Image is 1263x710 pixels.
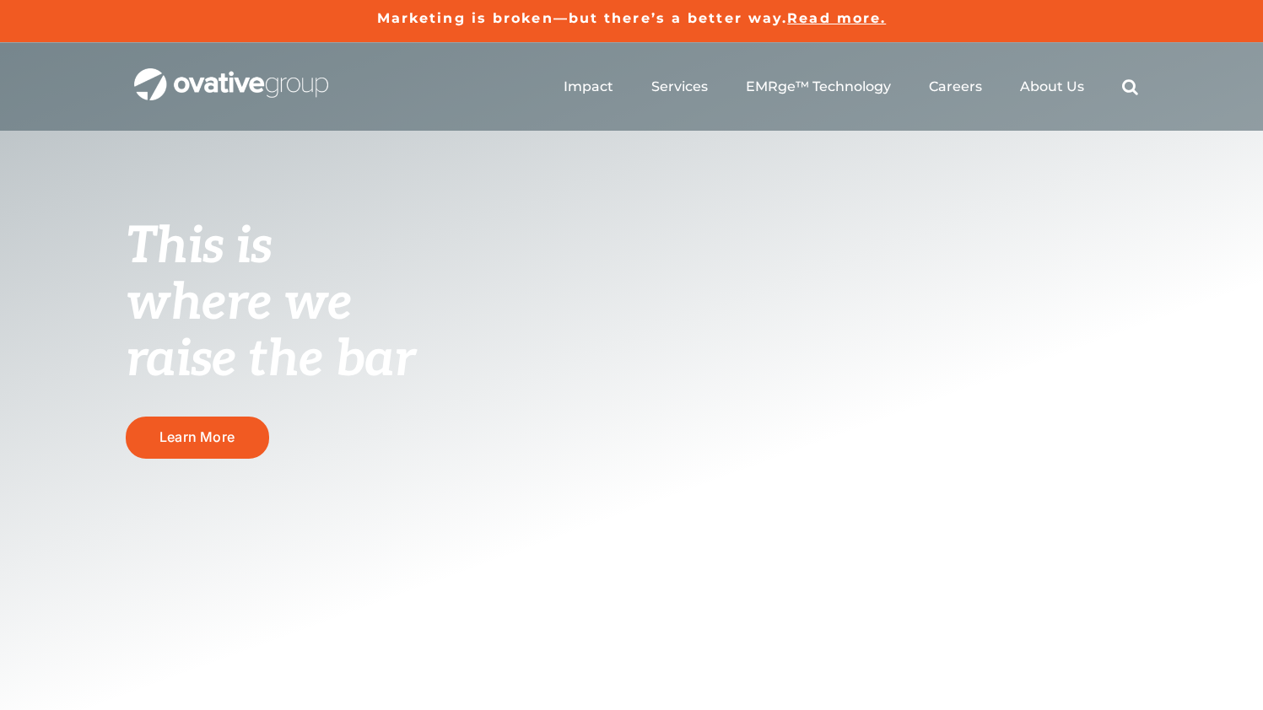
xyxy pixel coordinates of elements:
[159,429,235,445] span: Learn More
[651,78,708,95] a: Services
[377,10,788,26] a: Marketing is broken—but there’s a better way.
[126,417,269,458] a: Learn More
[1020,78,1084,95] a: About Us
[134,67,328,83] a: OG_Full_horizontal_WHT
[746,78,891,95] a: EMRge™ Technology
[787,10,886,26] a: Read more.
[929,78,982,95] a: Careers
[126,217,273,277] span: This is
[564,60,1138,114] nav: Menu
[126,273,415,390] span: where we raise the bar
[564,78,613,95] a: Impact
[1122,78,1138,95] a: Search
